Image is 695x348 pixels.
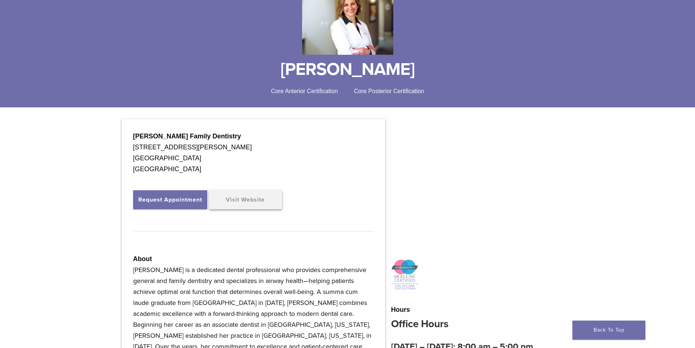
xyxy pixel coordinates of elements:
[133,255,152,263] strong: About
[90,61,605,78] h1: [PERSON_NAME]
[391,315,574,333] h3: Office Hours
[209,190,282,209] a: Visit Website
[133,133,241,140] strong: [PERSON_NAME] Family Dentistry
[133,153,374,175] div: [GEOGRAPHIC_DATA] [GEOGRAPHIC_DATA]
[271,88,338,94] span: Core Anterior Certification
[391,259,418,291] img: Icon
[572,321,645,340] a: Back To Top
[133,190,207,209] button: Request Appointment
[133,142,374,153] div: [STREET_ADDRESS][PERSON_NAME]
[391,306,410,313] strong: Hours
[354,88,424,94] span: Core Posterior Certification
